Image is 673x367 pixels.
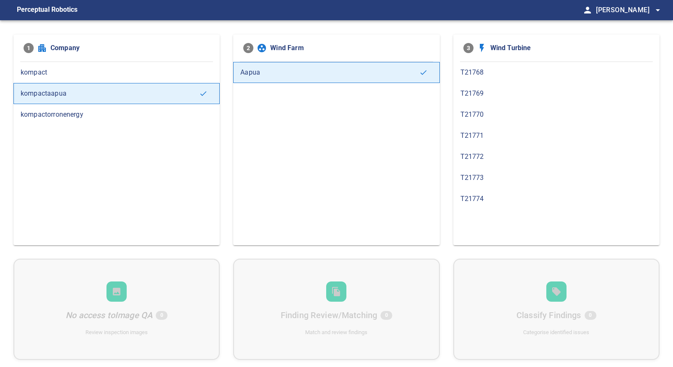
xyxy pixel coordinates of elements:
[583,5,593,15] span: person
[463,43,473,53] span: 3
[460,152,652,162] span: T21772
[460,194,652,204] span: T21774
[13,104,220,125] div: kompactorronenergy
[460,67,652,78] span: T21768
[453,83,660,104] div: T21769
[460,131,652,141] span: T21771
[13,62,220,83] div: kompact
[653,5,663,15] span: arrow_drop_down
[17,3,77,17] figcaption: Perceptual Robotics
[460,110,652,120] span: T21770
[596,4,663,16] span: [PERSON_NAME]
[490,43,649,53] span: Wind Turbine
[21,88,199,99] span: kompactaapua
[13,83,220,104] div: kompactaapua
[453,62,660,83] div: T21768
[51,43,210,53] span: Company
[21,67,213,78] span: kompact
[243,43,253,53] span: 2
[460,88,652,99] span: T21769
[453,125,660,146] div: T21771
[453,104,660,125] div: T21770
[453,188,660,209] div: T21774
[453,167,660,188] div: T21773
[240,67,419,78] span: Aapua
[460,173,652,183] span: T21773
[233,62,439,83] div: Aapua
[593,2,663,19] button: [PERSON_NAME]
[270,43,429,53] span: Wind Farm
[21,110,213,120] span: kompactorronenergy
[24,43,34,53] span: 1
[453,146,660,167] div: T21772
